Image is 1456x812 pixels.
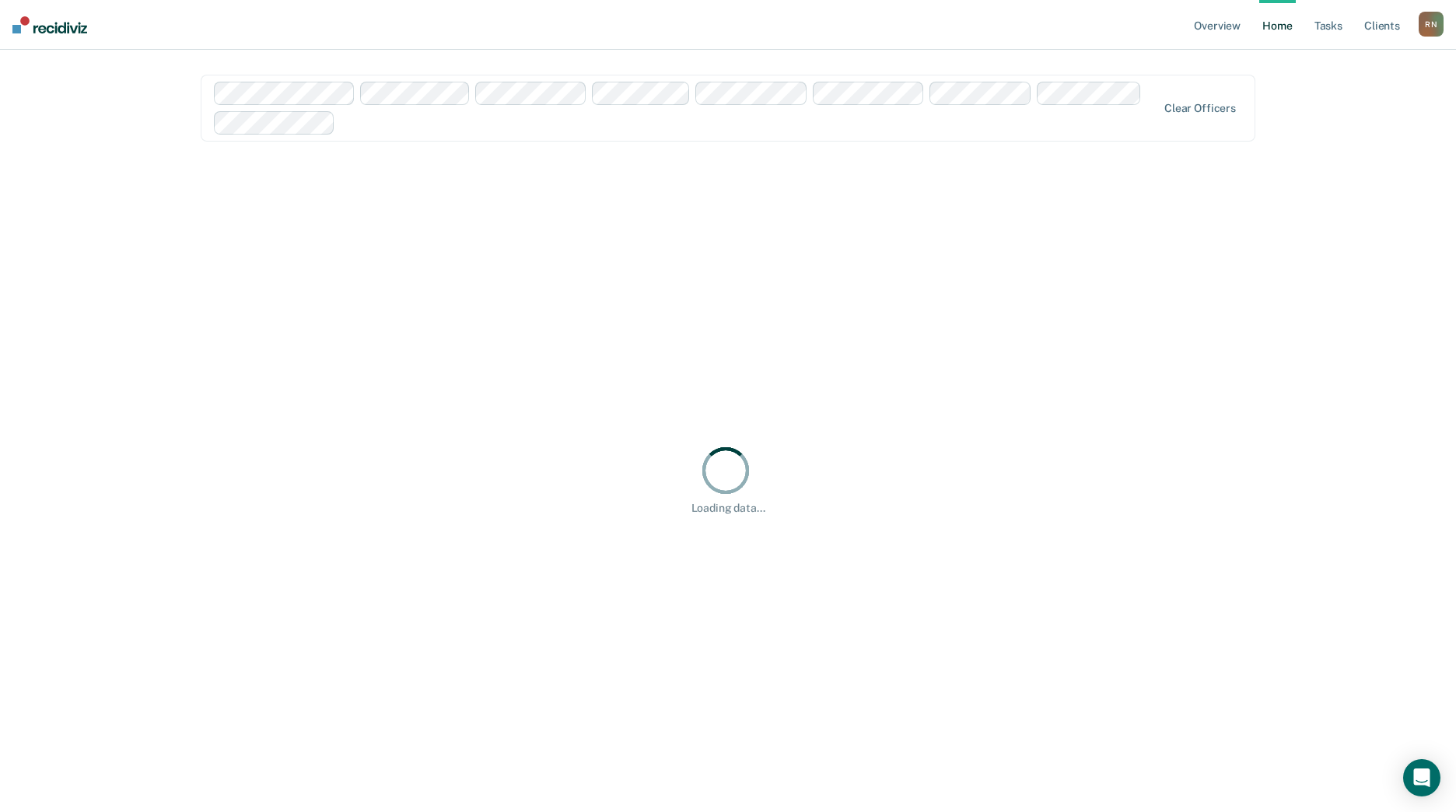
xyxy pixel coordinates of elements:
[1419,12,1444,37] div: R N
[1403,759,1440,796] div: Open Intercom Messenger
[1419,12,1444,37] button: RN
[12,16,87,33] img: Recidiviz
[1164,102,1236,115] div: Clear officers
[691,502,765,515] div: Loading data...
